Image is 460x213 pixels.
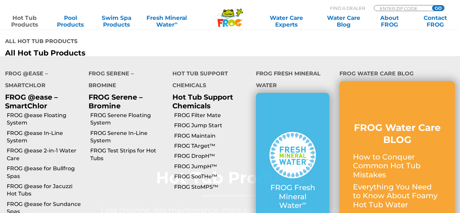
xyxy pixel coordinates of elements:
h4: FROG Serene – Bromine [89,68,162,93]
p: FROG Serene – Bromine [89,93,162,110]
a: FROG SooTHe™ [174,173,251,180]
p: FROG Fresh Mineral Water [269,183,316,210]
h4: All Hot Tub Products [5,35,225,49]
a: FROG DropH™ [174,152,251,160]
a: FROG @ease for Bullfrog Spas [7,165,84,180]
a: FROG StoMPS™ [174,183,251,191]
sup: ∞ [302,200,306,207]
h4: Hot Tub Support Chemicals [172,68,246,93]
p: How to Conquer Common Hot Tub Mistakes [353,153,441,179]
h3: FROG Water Care BLOG [353,121,441,146]
a: Hot Tub Support Chemicals [172,93,233,110]
a: FROG @ease for Jacuzzi Hot Tubs [7,183,84,198]
a: FROG Filter Mate [174,112,251,119]
p: Find A Dealer [330,5,365,11]
a: All Hot Tub Products [5,49,225,58]
a: FROG Serene In-Line System [90,130,167,145]
a: FROG @ease 2-in-1 Water Care [7,147,84,162]
a: Water CareBlog [326,14,361,28]
a: Water CareExperts [257,14,315,28]
a: FROG Test Strips for Hot Tubs [90,147,167,162]
a: Swim SpaProducts [99,14,134,28]
sup: ∞ [174,21,177,26]
a: FROG JumpH™ [174,163,251,170]
a: Fresh MineralWater∞ [144,14,189,28]
a: FROG Serene Floating System [90,112,167,127]
p: Everything You Need to Know About Foamy Hot Tub Water [353,183,441,209]
a: ContactFROG [418,14,453,28]
h4: FROG Water Care Blog [339,68,455,81]
a: Hot TubProducts [7,14,42,28]
a: FROG Water Care BLOG How to Conquer Common Hot Tub Mistakes Everything You Need to Know About Foa... [353,121,441,213]
a: AboutFROG [372,14,407,28]
h4: FROG Fresh Mineral Water [256,68,329,93]
p: FROG @ease – SmartChlor [5,93,78,110]
a: PoolProducts [53,14,88,28]
a: FROG Jump Start [174,122,251,129]
a: FROG TArget™ [174,142,251,150]
a: FROG @ease In-Line System [7,130,84,145]
input: Zip Code Form [379,5,425,11]
input: GO [432,5,444,11]
a: FROG @ease Floating System [7,112,84,127]
h4: FROG @ease – SmartChlor [5,68,78,93]
a: FROG Maintain [174,132,251,140]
